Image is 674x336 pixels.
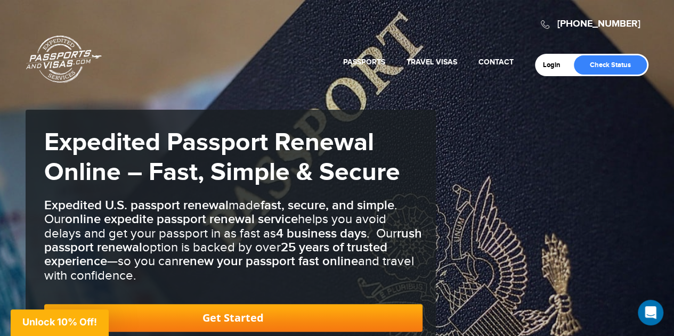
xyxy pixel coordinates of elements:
b: 4 business days [276,226,367,241]
b: rush passport renewal [44,226,422,255]
b: Expedited U.S. passport renewal [44,198,229,213]
div: Open Intercom Messenger [638,300,663,325]
a: Travel Visas [407,58,457,67]
div: Unlock 10% Off! [11,309,109,336]
a: Contact [478,58,514,67]
a: Login [543,61,568,69]
b: 25 years of trusted experience [44,240,387,269]
b: online expedite passport renewal service [65,211,298,227]
a: Passports [343,58,385,67]
a: Get Started [44,304,423,332]
a: Passports & [DOMAIN_NAME] [26,35,102,83]
b: fast, secure, and simple [261,198,394,213]
a: [PHONE_NUMBER] [557,18,640,30]
strong: Expedited Passport Renewal Online – Fast, Simple & Secure [44,127,400,188]
span: Unlock 10% Off! [22,316,97,327]
a: Check Status [574,55,647,75]
h3: made . Our helps you avoid delays and get your passport in as fast as . Our option is backed by o... [44,199,423,283]
b: renew your passport fast online [178,253,358,269]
